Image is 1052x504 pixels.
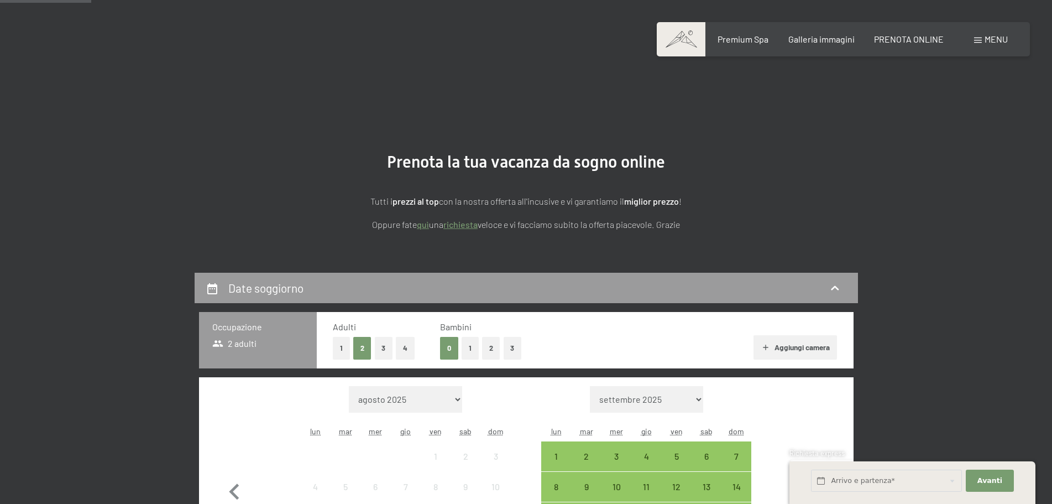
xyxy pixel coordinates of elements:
[551,427,562,436] abbr: lunedì
[632,452,660,480] div: 4
[661,472,691,502] div: arrivo/check-in possibile
[610,427,623,436] abbr: mercoledì
[542,452,570,480] div: 1
[601,441,631,471] div: Wed Sep 03 2025
[452,452,479,480] div: 2
[661,441,691,471] div: Fri Sep 05 2025
[601,472,631,502] div: Wed Sep 10 2025
[451,441,480,471] div: arrivo/check-in non effettuabile
[541,472,571,502] div: Mon Sep 08 2025
[422,452,449,480] div: 1
[417,219,429,230] a: quì
[462,337,479,360] button: 1
[250,217,803,232] p: Oppure fate una veloce e vi facciamo subito la offerta piacevole. Grazie
[480,472,510,502] div: Sun Aug 10 2025
[641,427,652,436] abbr: giovedì
[443,219,478,230] a: richiesta
[700,427,713,436] abbr: sabato
[421,441,451,471] div: arrivo/check-in non effettuabile
[671,427,683,436] abbr: venerdì
[631,441,661,471] div: Thu Sep 04 2025
[693,452,720,480] div: 6
[250,194,803,209] p: Tutti i con la nostra offerta all'incusive e vi garantiamo il !
[541,472,571,502] div: arrivo/check-in possibile
[504,337,522,360] button: 3
[721,472,751,502] div: arrivo/check-in possibile
[212,337,257,350] span: 2 adulti
[451,472,480,502] div: Sat Aug 09 2025
[721,472,751,502] div: Sun Sep 14 2025
[459,427,472,436] abbr: sabato
[692,441,721,471] div: arrivo/check-in possibile
[662,452,690,480] div: 5
[723,452,750,480] div: 7
[601,441,631,471] div: arrivo/check-in possibile
[624,196,679,206] strong: miglior prezzo
[718,34,768,44] a: Premium Spa
[572,472,601,502] div: arrivo/check-in possibile
[421,472,451,502] div: arrivo/check-in non effettuabile
[541,441,571,471] div: Mon Sep 01 2025
[391,472,421,502] div: arrivo/check-in non effettuabile
[661,472,691,502] div: Fri Sep 12 2025
[301,472,331,502] div: Mon Aug 04 2025
[692,472,721,502] div: arrivo/check-in possibile
[572,441,601,471] div: arrivo/check-in possibile
[481,452,509,480] div: 3
[985,34,1008,44] span: Menu
[228,281,303,295] h2: Date soggiorno
[375,337,393,360] button: 3
[360,472,390,502] div: arrivo/check-in non effettuabile
[480,472,510,502] div: arrivo/check-in non effettuabile
[721,441,751,471] div: arrivo/check-in possibile
[482,337,500,360] button: 2
[360,472,390,502] div: Wed Aug 06 2025
[333,337,350,360] button: 1
[451,472,480,502] div: arrivo/check-in non effettuabile
[212,321,303,333] h3: Occupazione
[331,472,360,502] div: Tue Aug 05 2025
[301,472,331,502] div: arrivo/check-in non effettuabile
[573,452,600,480] div: 2
[391,472,421,502] div: Thu Aug 07 2025
[541,441,571,471] div: arrivo/check-in possibile
[572,441,601,471] div: Tue Sep 02 2025
[310,427,321,436] abbr: lunedì
[789,449,845,458] span: Richiesta express
[353,337,371,360] button: 2
[421,441,451,471] div: Fri Aug 01 2025
[333,321,356,332] span: Adulti
[392,196,439,206] strong: prezzi al top
[480,441,510,471] div: Sun Aug 03 2025
[339,427,352,436] abbr: martedì
[572,472,601,502] div: Tue Sep 09 2025
[977,476,1002,486] span: Avanti
[440,337,458,360] button: 0
[451,441,480,471] div: Sat Aug 02 2025
[400,427,411,436] abbr: giovedì
[721,441,751,471] div: Sun Sep 07 2025
[788,34,855,44] a: Galleria immagini
[480,441,510,471] div: arrivo/check-in non effettuabile
[692,472,721,502] div: Sat Sep 13 2025
[631,472,661,502] div: Thu Sep 11 2025
[488,427,504,436] abbr: domenica
[440,321,472,332] span: Bambini
[603,452,630,480] div: 3
[601,472,631,502] div: arrivo/check-in possibile
[396,337,415,360] button: 4
[430,427,442,436] abbr: venerdì
[753,335,837,360] button: Aggiungi camera
[692,441,721,471] div: Sat Sep 06 2025
[729,427,744,436] abbr: domenica
[631,441,661,471] div: arrivo/check-in possibile
[369,427,382,436] abbr: mercoledì
[631,472,661,502] div: arrivo/check-in possibile
[661,441,691,471] div: arrivo/check-in possibile
[387,152,665,172] span: Prenota la tua vacanza da sogno online
[874,34,944,44] a: PRENOTA ONLINE
[966,470,1013,492] button: Avanti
